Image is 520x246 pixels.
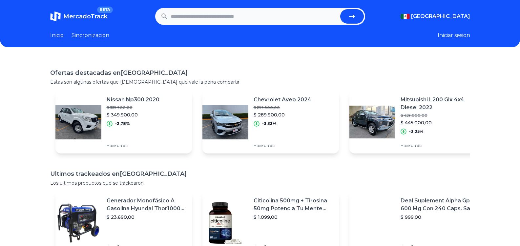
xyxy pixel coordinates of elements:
[115,121,130,126] p: -2,78%
[107,105,159,110] p: $ 359.900,00
[254,96,311,104] p: Chevrolet Aveo 2024
[401,96,481,112] p: Mitsubishi L200 Glx 4x4 Diesel 2022
[50,79,470,85] p: Estas son algunas ofertas que [DEMOGRAPHIC_DATA] que vale la pena compartir.
[254,112,311,118] p: $ 289.900,00
[63,13,108,20] span: MercadoTrack
[401,119,481,126] p: $ 445.000,00
[349,200,395,246] img: Featured image
[202,99,248,145] img: Featured image
[50,169,470,178] h1: Ultimos trackeados en [GEOGRAPHIC_DATA]
[50,31,64,39] a: Inicio
[50,11,61,22] img: MercadoTrack
[438,31,470,39] button: Iniciar sesion
[401,113,481,118] p: $ 459.000,00
[411,12,470,20] span: [GEOGRAPHIC_DATA]
[107,197,187,213] p: Generador Monofásico A Gasolina Hyundai Thor10000 P 11.5 Kw
[409,129,424,134] p: -3,05%
[401,197,481,213] p: Deal Suplement Alpha Gpc 600 Mg Con 240 Caps. Salud Cerebral Sabor S/n
[50,180,470,186] p: Los ultimos productos que se trackearon.
[401,12,470,20] button: [GEOGRAPHIC_DATA]
[254,143,311,148] p: Hace un día
[202,91,339,154] a: Featured imageChevrolet Aveo 2024$ 299.900,00$ 289.900,00-3,33%Hace un día
[401,14,410,19] img: Mexico
[202,200,248,246] img: Featured image
[107,96,159,104] p: Nissan Np300 2020
[401,143,481,148] p: Hace un día
[107,112,159,118] p: $ 349.900,00
[107,143,159,148] p: Hace un día
[254,214,334,220] p: $ 1.099,00
[97,7,113,13] span: BETA
[401,214,481,220] p: $ 999,00
[349,91,486,154] a: Featured imageMitsubishi L200 Glx 4x4 Diesel 2022$ 459.000,00$ 445.000,00-3,05%Hace un día
[107,214,187,220] p: $ 23.690,00
[262,121,277,126] p: -3,33%
[254,105,311,110] p: $ 299.900,00
[349,99,395,145] img: Featured image
[254,197,334,213] p: Citicolina 500mg + Tirosina 50mg Potencia Tu Mente (120caps) Sabor Sin Sabor
[55,99,101,145] img: Featured image
[50,68,470,77] h1: Ofertas destacadas en [GEOGRAPHIC_DATA]
[55,200,101,246] img: Featured image
[55,91,192,154] a: Featured imageNissan Np300 2020$ 359.900,00$ 349.900,00-2,78%Hace un día
[50,11,108,22] a: MercadoTrackBETA
[72,31,109,39] a: Sincronizacion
